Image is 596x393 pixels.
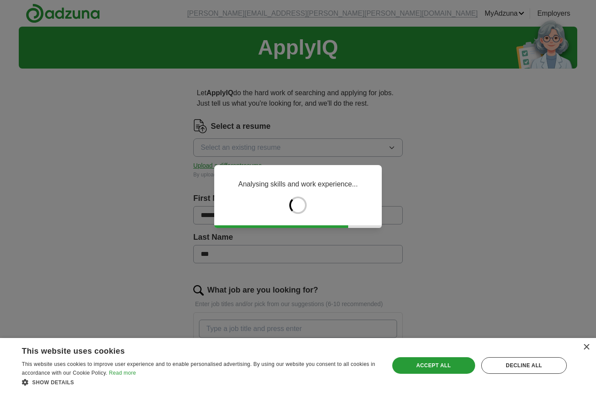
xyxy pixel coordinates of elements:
span: Show details [32,379,74,386]
p: Analysing skills and work experience... [238,179,358,190]
div: Accept all [392,357,475,374]
div: Decline all [481,357,567,374]
div: Close [583,344,589,351]
div: Show details [22,378,378,386]
a: Read more, opens a new window [109,370,136,376]
div: This website uses cookies [22,343,356,356]
span: This website uses cookies to improve user experience and to enable personalised advertising. By u... [22,361,375,376]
